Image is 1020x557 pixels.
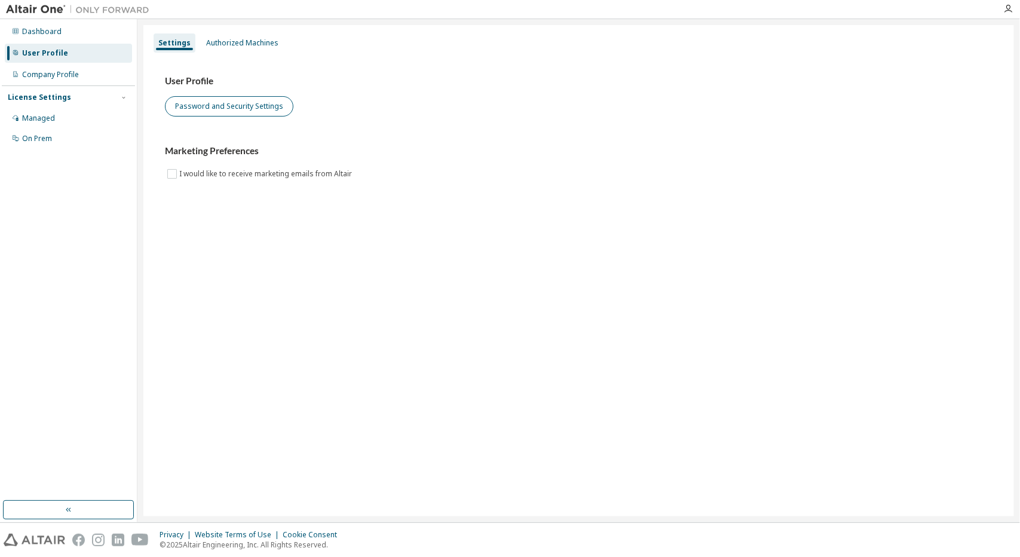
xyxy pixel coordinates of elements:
div: User Profile [22,48,68,58]
div: Dashboard [22,27,62,36]
div: Privacy [160,530,195,540]
div: Company Profile [22,70,79,79]
img: facebook.svg [72,534,85,546]
label: I would like to receive marketing emails from Altair [179,167,354,181]
img: altair_logo.svg [4,534,65,546]
div: On Prem [22,134,52,143]
div: License Settings [8,93,71,102]
div: Managed [22,114,55,123]
img: youtube.svg [131,534,149,546]
button: Password and Security Settings [165,96,293,117]
div: Cookie Consent [283,530,344,540]
h3: User Profile [165,75,993,87]
img: instagram.svg [92,534,105,546]
img: linkedin.svg [112,534,124,546]
div: Authorized Machines [206,38,278,48]
div: Website Terms of Use [195,530,283,540]
img: Altair One [6,4,155,16]
p: © 2025 Altair Engineering, Inc. All Rights Reserved. [160,540,344,550]
h3: Marketing Preferences [165,145,993,157]
div: Settings [158,38,191,48]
